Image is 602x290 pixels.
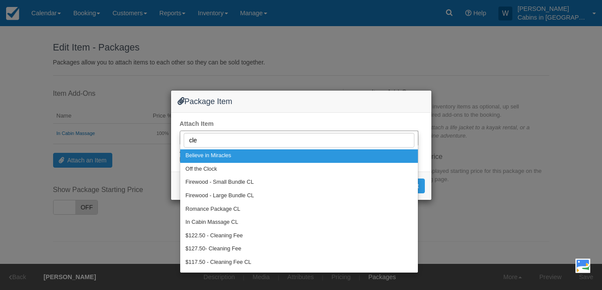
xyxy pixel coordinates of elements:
img: wOjlicpUjIKMgAAAABJRU5ErkJggg== [575,258,590,274]
span: $117.50 - Cleaning Fee CL [185,259,251,266]
span: Firewood - Large Bundle CL [185,192,254,200]
span: In Cabin Massage CL [185,219,238,226]
span: Romance Package CL [185,206,240,213]
label: Attach Item [180,119,214,128]
h4: Package Item [178,97,425,106]
span: $125.00 Cleaning CL [185,272,237,280]
span: Off the Clock [185,165,217,173]
span: Firewood - Small Bundle CL [185,179,254,186]
span: $127.50- Cleaning Fee [185,245,241,253]
span: Believe in Miracles [185,152,231,160]
span: $122.50 - Cleaning Fee [185,232,243,240]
